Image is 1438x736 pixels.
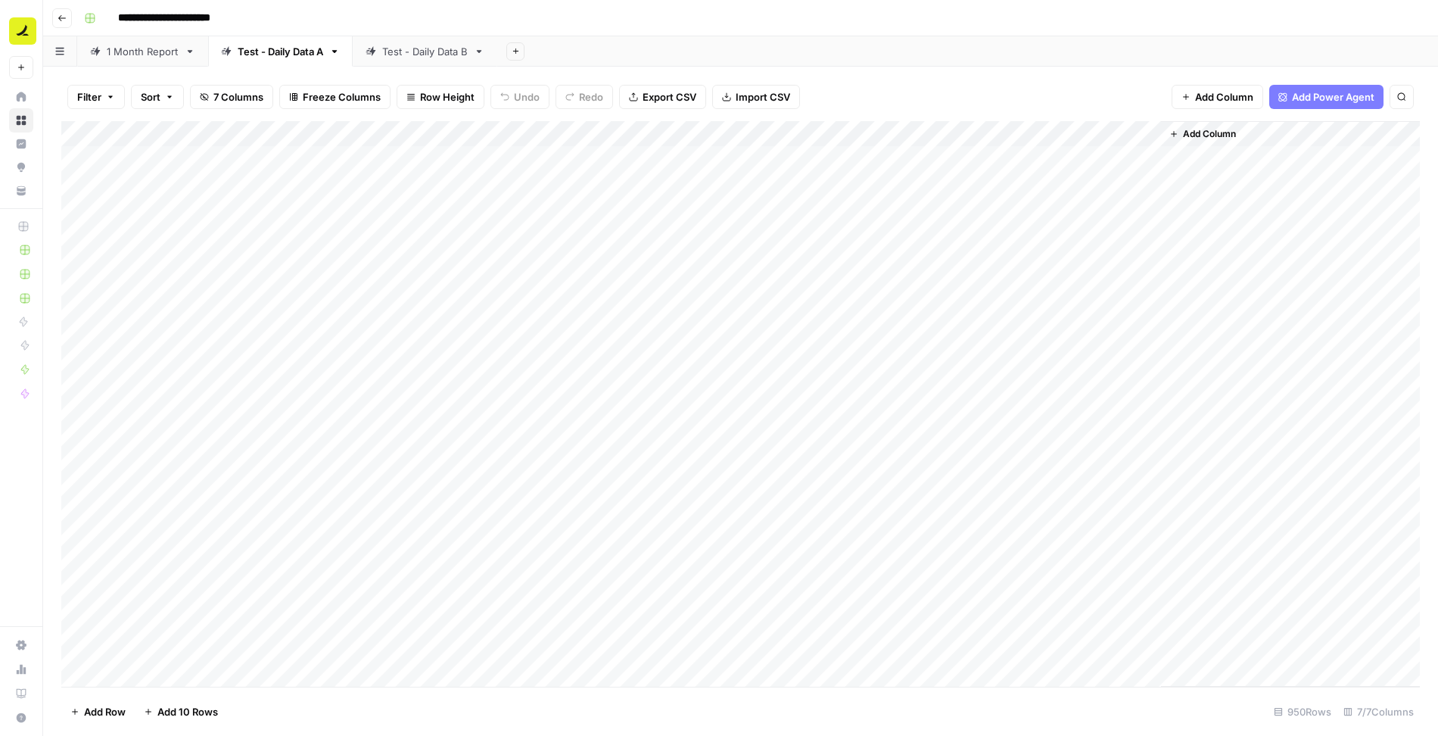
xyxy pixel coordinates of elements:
[9,706,33,730] button: Help + Support
[9,633,33,657] a: Settings
[514,89,540,104] span: Undo
[1292,89,1374,104] span: Add Power Agent
[353,36,497,67] a: Test - Daily Data B
[1172,85,1263,109] button: Add Column
[712,85,800,109] button: Import CSV
[84,704,126,719] span: Add Row
[9,132,33,156] a: Insights
[9,179,33,203] a: Your Data
[9,85,33,109] a: Home
[9,155,33,179] a: Opportunities
[9,17,36,45] img: Ramp Logo
[579,89,603,104] span: Redo
[213,89,263,104] span: 7 Columns
[397,85,484,109] button: Row Height
[208,36,353,67] a: Test - Daily Data A
[1268,700,1337,724] div: 950 Rows
[619,85,706,109] button: Export CSV
[303,89,381,104] span: Freeze Columns
[382,44,468,59] div: Test - Daily Data B
[1183,127,1236,141] span: Add Column
[9,681,33,706] a: Learning Hub
[1163,124,1242,144] button: Add Column
[9,12,33,50] button: Workspace: Ramp
[135,700,227,724] button: Add 10 Rows
[643,89,696,104] span: Export CSV
[9,657,33,681] a: Usage
[131,85,184,109] button: Sort
[279,85,391,109] button: Freeze Columns
[1269,85,1384,109] button: Add Power Agent
[238,44,323,59] div: Test - Daily Data A
[107,44,179,59] div: 1 Month Report
[61,700,135,724] button: Add Row
[736,89,790,104] span: Import CSV
[157,704,218,719] span: Add 10 Rows
[1337,700,1420,724] div: 7/7 Columns
[9,108,33,133] a: Browse
[556,85,613,109] button: Redo
[420,89,475,104] span: Row Height
[77,89,101,104] span: Filter
[77,36,208,67] a: 1 Month Report
[67,85,125,109] button: Filter
[1195,89,1253,104] span: Add Column
[490,85,549,109] button: Undo
[190,85,273,109] button: 7 Columns
[141,89,160,104] span: Sort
